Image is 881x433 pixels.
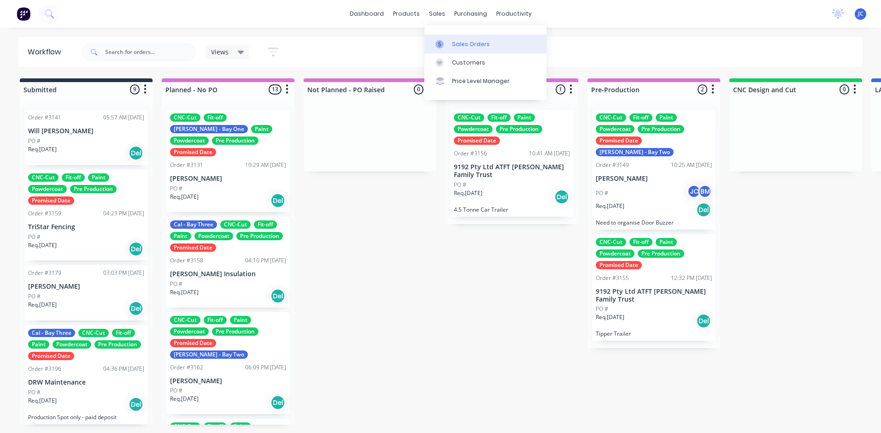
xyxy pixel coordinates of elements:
p: PO # [28,388,41,397]
div: Paint [230,422,251,431]
p: TriStar Fencing [28,223,144,231]
div: CNC-CutFit-offPaintPowdercoatPre ProductionPromised Date[PERSON_NAME] - Bay TwoOrder #314910:25 A... [592,110,716,230]
div: Sales Orders [452,40,490,48]
p: Req. [DATE] [28,241,57,249]
div: 05:57 AM [DATE] [103,113,144,122]
p: Req. [DATE] [596,202,624,210]
div: Pre Production [638,249,684,258]
div: Cal - Bay Three [28,329,75,337]
div: Order #3179 [28,269,61,277]
p: Will [PERSON_NAME] [28,127,144,135]
div: Order #3149 [596,161,629,169]
div: Paint [514,113,535,122]
div: CNC-Cut [78,329,109,337]
div: CNC-Cut [220,220,251,229]
a: Price Level Manager [424,72,546,90]
div: [PERSON_NAME] - Bay Two [596,148,674,156]
div: Fit-off [204,316,227,324]
div: 10:29 AM [DATE] [245,161,286,169]
div: Paint [28,340,49,349]
div: Paint [656,238,677,246]
div: [PERSON_NAME] - Bay Two [170,350,248,359]
div: Order #3155 [596,274,629,282]
div: CNC-Cut [454,113,484,122]
div: JC [687,184,701,198]
div: Powdercoat [53,340,91,349]
p: Req. [DATE] [28,397,57,405]
div: CNC-Cut [170,422,200,431]
div: Order #3196 [28,365,61,373]
p: Req. [DATE] [28,301,57,309]
div: Del [696,314,711,328]
div: Del [270,289,285,303]
p: [PERSON_NAME] [28,283,144,291]
div: CNC-CutFit-offPaintPowdercoatPre ProductionPromised DateOrder #315904:23 PM [DATE]TriStar Fencing... [24,170,148,261]
div: Fit-off [487,113,511,122]
div: Paint [170,232,191,240]
p: PO # [170,386,182,395]
div: 06:09 PM [DATE] [245,363,286,372]
img: Factory [17,7,30,21]
div: purchasing [450,7,492,21]
p: Need to organise Door Buzzer [596,219,712,226]
div: Pre Production [638,125,684,133]
div: Customers [452,59,485,67]
div: Powdercoat [454,125,493,133]
div: Paint [88,173,109,182]
div: 04:10 PM [DATE] [245,256,286,265]
p: PO # [596,305,608,313]
input: Search for orders... [105,43,196,61]
div: Order #3141 [28,113,61,122]
p: Req. [DATE] [170,193,199,201]
div: CNC-Cut [170,113,200,122]
div: Del [554,190,569,204]
div: Del [696,202,711,217]
div: CNC-Cut [28,173,59,182]
div: BM [698,184,712,198]
div: Order #3159 [28,209,61,218]
div: Pre Production [94,340,141,349]
p: Production Spot only - paid deposit [28,414,144,421]
p: Req. [DATE] [454,189,482,197]
a: dashboard [345,7,388,21]
div: Cal - Bay Three [170,220,217,229]
a: Sales Orders [424,35,546,53]
div: productivity [492,7,536,21]
div: Del [270,395,285,410]
div: Order #3162 [170,363,203,372]
div: Order #3131 [170,161,203,169]
div: 04:23 PM [DATE] [103,209,144,218]
p: PO # [28,233,41,241]
p: PO # [28,292,41,301]
div: Pre Production [236,232,283,240]
a: Customers [424,53,546,72]
div: Pre Production [212,327,258,336]
div: CNC-Cut [170,316,200,324]
p: PO # [454,181,466,189]
div: Promised Date [28,352,74,360]
div: Fit-off [254,220,277,229]
p: PO # [170,184,182,193]
span: JC [858,10,863,18]
p: [PERSON_NAME] [170,175,286,183]
div: Powdercoat [194,232,233,240]
p: 4.5 Tonne Car Trailer [454,206,570,213]
div: 04:36 PM [DATE] [103,365,144,373]
div: Promised Date [596,136,642,145]
div: Fit-off [204,422,227,431]
div: Del [129,397,143,412]
div: Powdercoat [596,125,634,133]
div: CNC-CutFit-off[PERSON_NAME] - Bay OnePaintPowdercoatPre ProductionPromised DateOrder #313110:29 A... [166,110,290,212]
div: Paint [251,125,272,133]
div: 03:03 PM [DATE] [103,269,144,277]
span: Views [211,47,229,57]
div: Del [129,146,143,160]
div: Powdercoat [170,136,209,145]
p: PO # [596,189,608,197]
p: Tipper Trailer [596,330,712,337]
div: CNC-CutFit-offPaintPowdercoatPre ProductionPromised Date[PERSON_NAME] - Bay TwoOrder #316206:09 P... [166,312,290,415]
p: Req. [DATE] [28,145,57,154]
div: Promised Date [596,261,642,269]
div: Promised Date [170,339,216,347]
p: 9192 Pty Ltd ATFT [PERSON_NAME] Family Trust [596,288,712,303]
